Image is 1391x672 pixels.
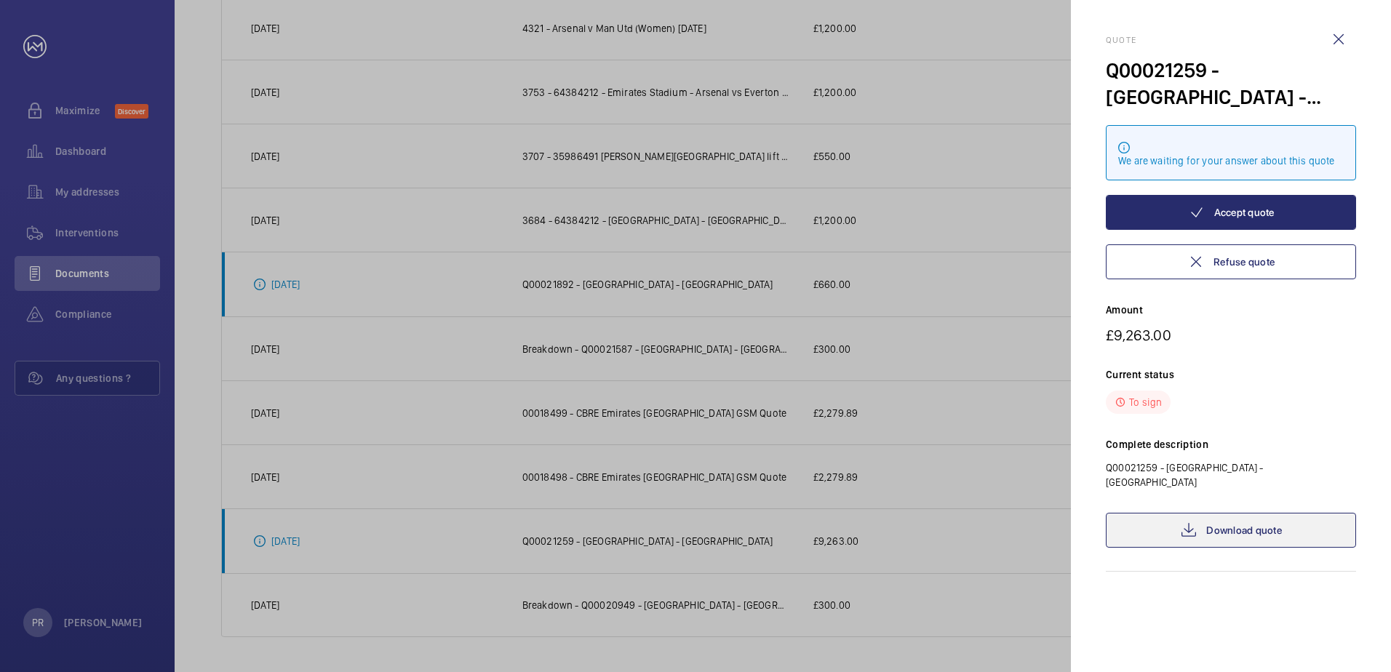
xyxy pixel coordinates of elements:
[1106,244,1356,279] button: Refuse quote
[1106,35,1356,45] h2: Quote
[1106,303,1356,317] p: Amount
[1106,437,1356,452] p: Complete description
[1106,195,1356,230] button: Accept quote
[1106,57,1356,111] div: Q00021259 - [GEOGRAPHIC_DATA] - [GEOGRAPHIC_DATA]
[1106,513,1356,548] a: Download quote
[1106,326,1356,344] p: £9,263.00
[1129,395,1162,409] p: To sign
[1106,367,1356,382] p: Current status
[1106,460,1356,489] p: Q00021259 - [GEOGRAPHIC_DATA] - [GEOGRAPHIC_DATA]
[1118,153,1344,168] div: We are waiting for your answer about this quote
